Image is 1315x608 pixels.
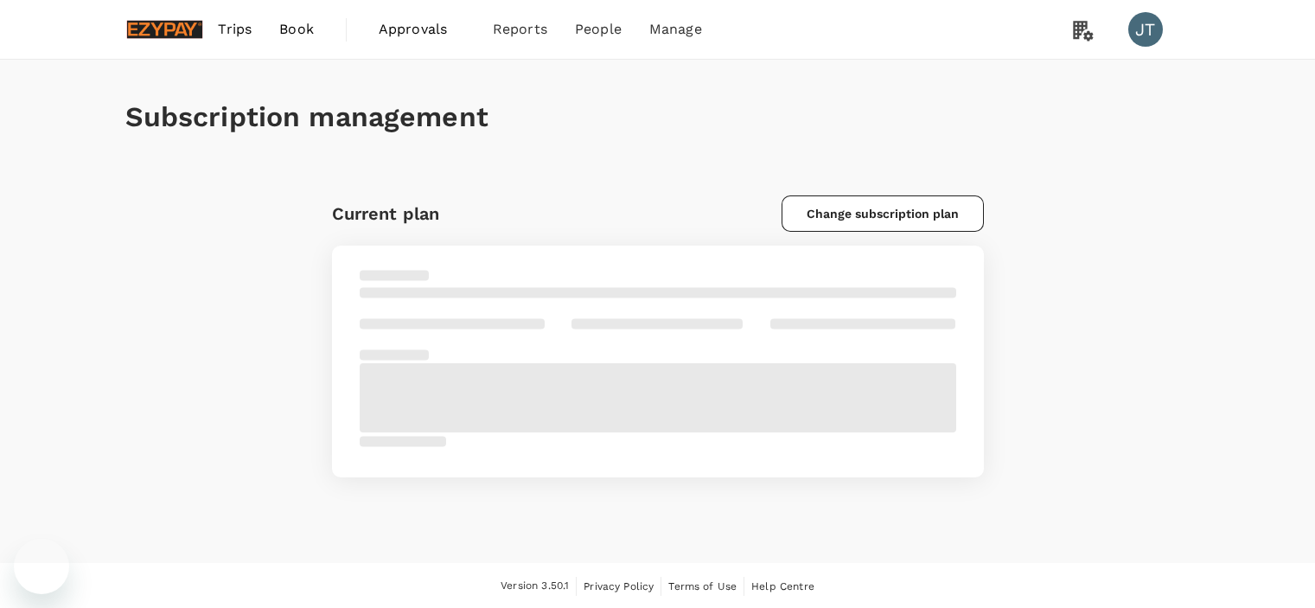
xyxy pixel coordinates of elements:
a: Help Centre [751,577,814,596]
button: Change subscription plan [782,195,984,232]
span: Terms of Use [668,580,737,592]
span: Manage [649,19,702,40]
span: Version 3.50.1 [501,578,569,595]
h1: Subscription management [125,101,1191,133]
span: Help Centre [751,580,814,592]
span: Trips [218,19,252,40]
span: Reports [493,19,547,40]
a: Privacy Policy [584,577,654,596]
span: People [575,19,622,40]
span: Approvals [379,19,465,40]
iframe: Button to launch messaging window [14,539,69,594]
h6: Current plan [332,200,440,227]
span: Privacy Policy [584,580,654,592]
span: Book [279,19,314,40]
img: Ezypay [125,10,205,48]
a: Terms of Use [668,577,737,596]
div: JT [1128,12,1163,47]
